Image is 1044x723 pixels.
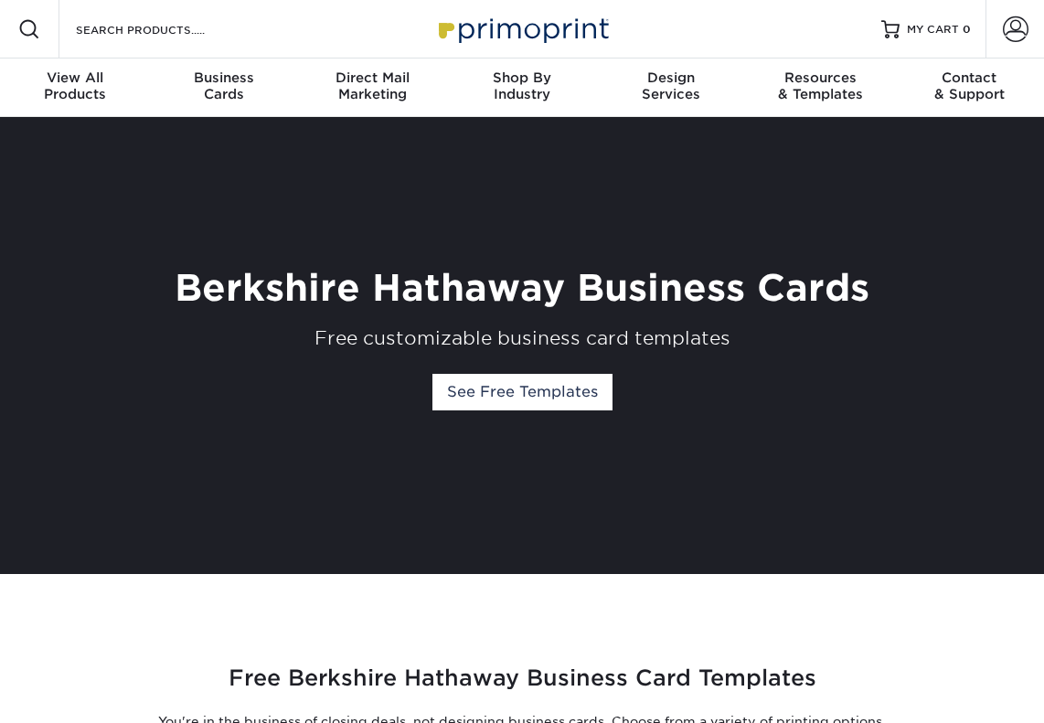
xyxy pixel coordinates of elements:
div: Services [597,69,746,102]
a: Contact& Support [895,58,1044,117]
span: Direct Mail [298,69,447,86]
div: Free customizable business card templates [7,324,1037,352]
div: Cards [149,69,298,102]
span: MY CART [907,22,959,37]
span: Business [149,69,298,86]
h1: Berkshire Hathaway Business Cards [7,266,1037,310]
span: Design [597,69,746,86]
h2: Free Berkshire Hathaway Business Card Templates [14,662,1030,695]
a: Shop ByIndustry [447,58,596,117]
a: Direct MailMarketing [298,58,447,117]
a: BusinessCards [149,58,298,117]
span: Resources [746,69,895,86]
div: Marketing [298,69,447,102]
span: Contact [895,69,1044,86]
div: & Templates [746,69,895,102]
img: Primoprint [431,9,613,48]
a: DesignServices [597,58,746,117]
a: See Free Templates [432,374,613,410]
a: Resources& Templates [746,58,895,117]
span: 0 [963,23,971,36]
div: & Support [895,69,1044,102]
input: SEARCH PRODUCTS..... [74,18,252,40]
span: Shop By [447,69,596,86]
div: Industry [447,69,596,102]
